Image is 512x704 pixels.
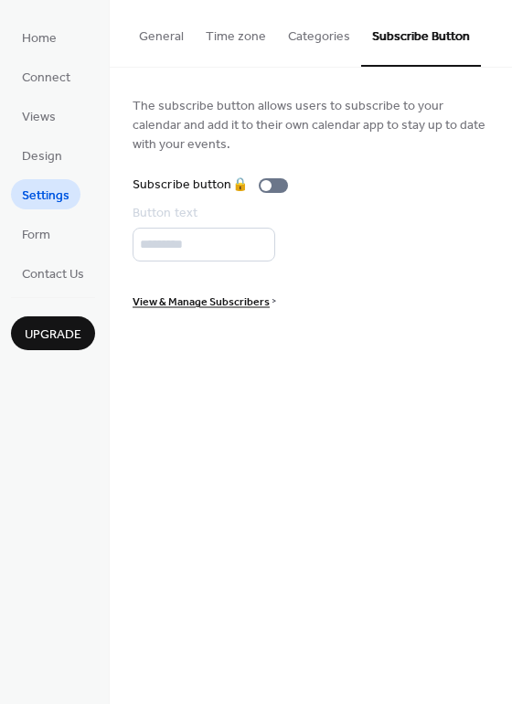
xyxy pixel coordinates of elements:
span: Connect [22,69,70,88]
span: Settings [22,187,69,206]
a: Form [11,219,61,249]
a: Design [11,140,73,170]
span: View & Manage Subscribers [133,293,270,312]
span: The subscribe button allows users to subscribe to your calendar and add it to their own calendar ... [133,97,489,155]
span: Upgrade [25,325,81,345]
span: Design [22,147,62,166]
span: Form [22,226,50,245]
a: Home [11,22,68,52]
span: Views [22,108,56,127]
a: View & Manage Subscribers > [133,296,276,305]
a: Connect [11,61,81,91]
span: Home [22,29,57,48]
span: Contact Us [22,265,84,284]
a: Settings [11,179,80,209]
button: Upgrade [11,316,95,350]
a: Views [11,101,67,131]
a: Contact Us [11,258,95,288]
